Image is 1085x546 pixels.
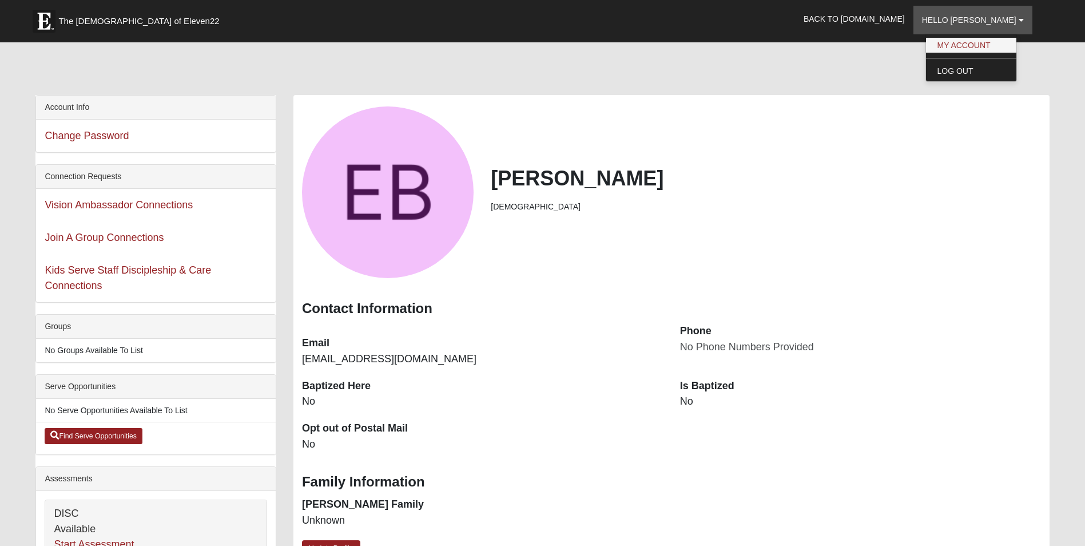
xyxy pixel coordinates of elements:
[36,375,276,399] div: Serve Opportunities
[302,394,663,409] dd: No
[680,394,1041,409] dd: No
[36,96,276,120] div: Account Info
[302,300,1041,317] h3: Contact Information
[302,336,663,351] dt: Email
[36,399,276,422] li: No Serve Opportunities Available To List
[45,199,193,211] a: Vision Ambassador Connections
[795,5,913,33] a: Back to [DOMAIN_NAME]
[302,474,1041,490] h3: Family Information
[45,428,142,444] a: Find Serve Opportunities
[33,10,55,33] img: Eleven22 logo
[491,201,1040,213] li: [DEMOGRAPHIC_DATA]
[913,6,1032,34] a: Hello [PERSON_NAME]
[27,4,256,33] a: The [DEMOGRAPHIC_DATA] of Eleven22
[302,497,663,512] dt: [PERSON_NAME] Family
[680,379,1041,394] dt: Is Baptized
[926,64,1016,78] a: Log Out
[58,15,219,27] span: The [DEMOGRAPHIC_DATA] of Eleven22
[491,166,1040,191] h2: [PERSON_NAME]
[45,130,129,141] a: Change Password
[36,165,276,189] div: Connection Requests
[926,38,1016,53] a: My Account
[36,315,276,339] div: Groups
[302,421,663,436] dt: Opt out of Postal Mail
[36,339,276,362] li: No Groups Available To List
[302,379,663,394] dt: Baptized Here
[680,340,1041,355] dd: No Phone Numbers Provided
[922,15,1016,25] span: Hello [PERSON_NAME]
[302,106,474,278] a: View Fullsize Photo
[302,513,663,528] dd: Unknown
[45,232,164,243] a: Join A Group Connections
[680,324,1041,339] dt: Phone
[45,264,211,291] a: Kids Serve Staff Discipleship & Care Connections
[302,437,663,452] dd: No
[302,352,663,367] dd: [EMAIL_ADDRESS][DOMAIN_NAME]
[36,467,276,491] div: Assessments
